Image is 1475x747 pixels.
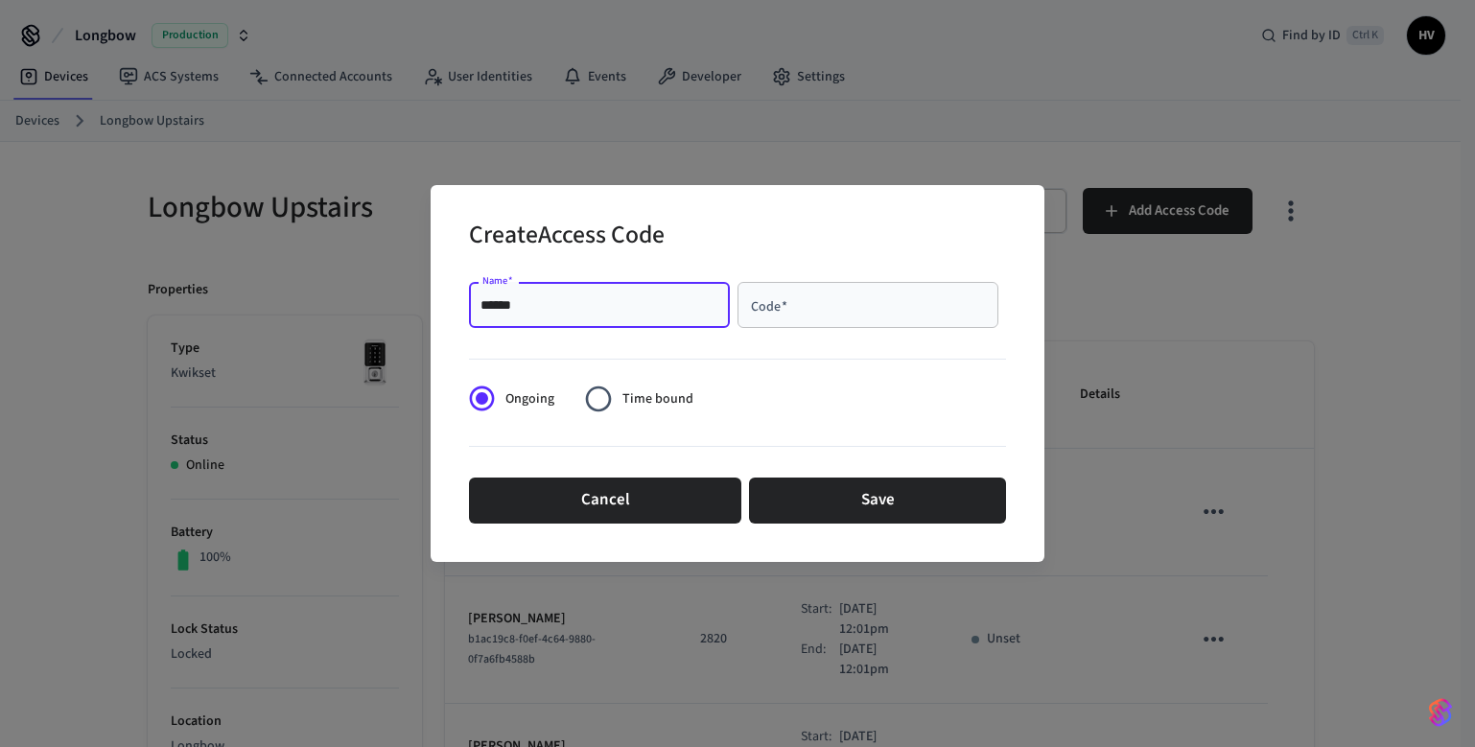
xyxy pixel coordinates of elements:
button: Save [749,478,1006,524]
img: SeamLogoGradient.69752ec5.svg [1429,697,1452,728]
h2: Create Access Code [469,208,665,267]
label: Name [482,273,513,288]
span: Ongoing [505,389,554,409]
span: Time bound [622,389,693,409]
button: Cancel [469,478,741,524]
